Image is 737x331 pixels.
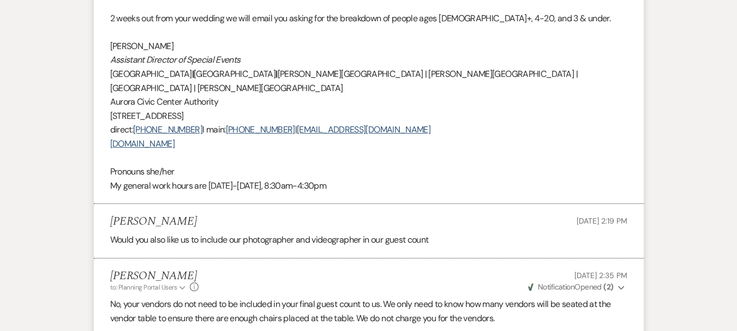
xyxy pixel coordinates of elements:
span: Aurora Civic Center Authority [110,96,218,107]
span: [DATE] 2:19 PM [577,216,627,226]
span: to: Planning Portal Users [110,283,177,292]
span: | [295,124,297,135]
span: [PERSON_NAME] [110,40,174,52]
em: Assistant Director of Special Events [110,54,241,65]
a: [PHONE_NUMBER] [133,124,202,135]
a: [EMAIL_ADDRESS][DOMAIN_NAME] [297,124,430,135]
button: NotificationOpened (2) [526,281,627,293]
span: [GEOGRAPHIC_DATA] [110,68,192,80]
p: No, your vendors do not need to be included in your final guest count to us. We only need to know... [110,297,627,325]
span: [GEOGRAPHIC_DATA] [194,68,275,80]
span: Pronouns she/her [110,166,175,177]
a: [DOMAIN_NAME] [110,138,175,149]
span: [PERSON_NAME][GEOGRAPHIC_DATA] | [PERSON_NAME][GEOGRAPHIC_DATA] | [GEOGRAPHIC_DATA] | [PERSON_NAM... [110,68,578,94]
a: [PHONE_NUMBER] [226,124,295,135]
span: [DATE] 2:35 PM [574,270,627,280]
span: Opened [528,282,614,292]
h5: [PERSON_NAME] [110,215,197,228]
p: 2 weeks out from your wedding we will email you asking for the breakdown of people ages [DEMOGRAP... [110,11,627,26]
span: direct: [110,124,134,135]
span: I main: [202,124,226,135]
span: [STREET_ADDRESS] [110,110,184,122]
p: Would you also like us to include our photographer and videographer in our guest count [110,233,627,247]
span: Notification [538,282,574,292]
strong: | [192,68,194,80]
strong: | [275,68,277,80]
span: My general work hours are [DATE]-[DATE], 8:30am-4:30pm [110,180,326,191]
button: to: Planning Portal Users [110,282,188,292]
strong: ( 2 ) [603,282,613,292]
h5: [PERSON_NAME] [110,269,199,283]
